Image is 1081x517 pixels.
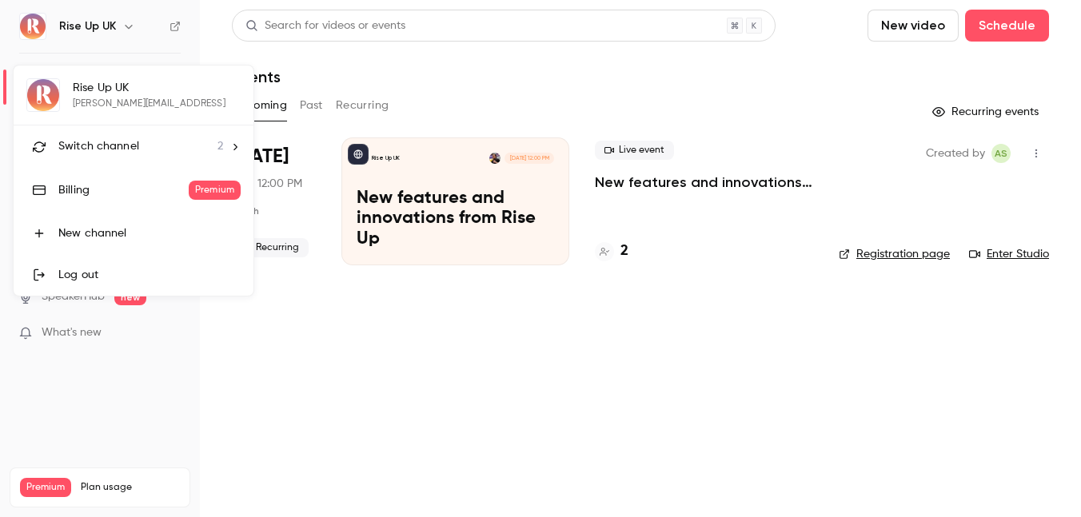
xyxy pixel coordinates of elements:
[58,267,241,283] div: Log out
[217,138,223,155] span: 2
[58,138,139,155] span: Switch channel
[189,181,241,200] span: Premium
[58,225,241,241] div: New channel
[58,182,189,198] div: Billing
